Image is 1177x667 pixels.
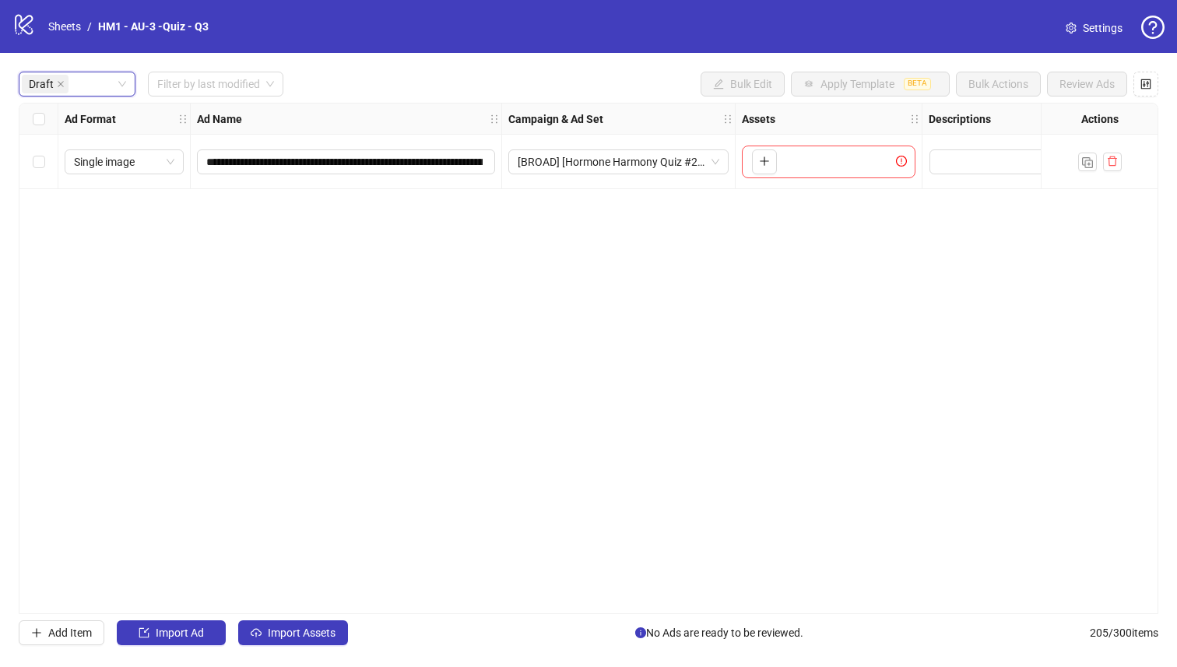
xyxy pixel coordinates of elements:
span: plus [759,156,770,167]
button: Configure table settings [1133,72,1158,97]
span: holder [920,114,931,125]
span: setting [1066,23,1077,33]
div: Select row 1 [19,135,58,189]
strong: Actions [1081,111,1119,128]
span: plus [31,627,42,638]
button: Apply TemplateBETA [791,72,950,97]
span: holder [909,114,920,125]
span: holder [500,114,511,125]
span: Settings [1083,19,1123,37]
span: Import Assets [268,627,336,639]
span: holder [489,114,500,125]
span: holder [188,114,199,125]
span: holder [722,114,733,125]
button: Bulk Actions [956,72,1041,97]
span: No Ads are ready to be reviewed. [635,624,803,641]
button: Import Assets [238,620,348,645]
span: close [57,80,65,88]
div: Resize Ad Format column [186,104,190,134]
span: 205 / 300 items [1090,624,1158,641]
div: Resize Assets column [918,104,922,134]
button: Duplicate [1078,153,1097,171]
strong: Ad Format [65,111,116,128]
img: Duplicate [1082,157,1093,168]
a: Sheets [45,18,84,35]
span: question-circle [1141,16,1165,39]
div: Resize Ad Name column [497,104,501,134]
span: holder [177,114,188,125]
button: Import Ad [117,620,226,645]
div: Resize Campaign & Ad Set column [731,104,735,134]
div: Select all rows [19,104,58,135]
span: Draft [29,75,54,93]
span: delete [1107,156,1118,167]
li: / [87,18,92,35]
strong: Ad Name [197,111,242,128]
a: Settings [1053,16,1135,40]
span: Draft [22,75,69,93]
span: info-circle [635,627,646,638]
span: control [1140,79,1151,90]
span: import [139,627,149,638]
span: cloud-upload [251,627,262,638]
button: Review Ads [1047,72,1127,97]
button: Bulk Edit [701,72,785,97]
span: Import Ad [156,627,204,639]
strong: Descriptions [929,111,991,128]
div: Edit values [929,149,1149,175]
strong: Assets [742,111,775,128]
button: Add Item [19,620,104,645]
span: Add Item [48,627,92,639]
span: holder [733,114,744,125]
strong: Campaign & Ad Set [508,111,603,128]
a: HM1 - AU-3 -Quiz - Q3 [95,18,212,35]
button: Add [752,149,777,174]
span: Single image [74,150,174,174]
span: exclamation-circle [896,156,912,167]
span: [BROAD] [Hormone Harmony Quiz #2][14 August 2025] [518,150,719,174]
